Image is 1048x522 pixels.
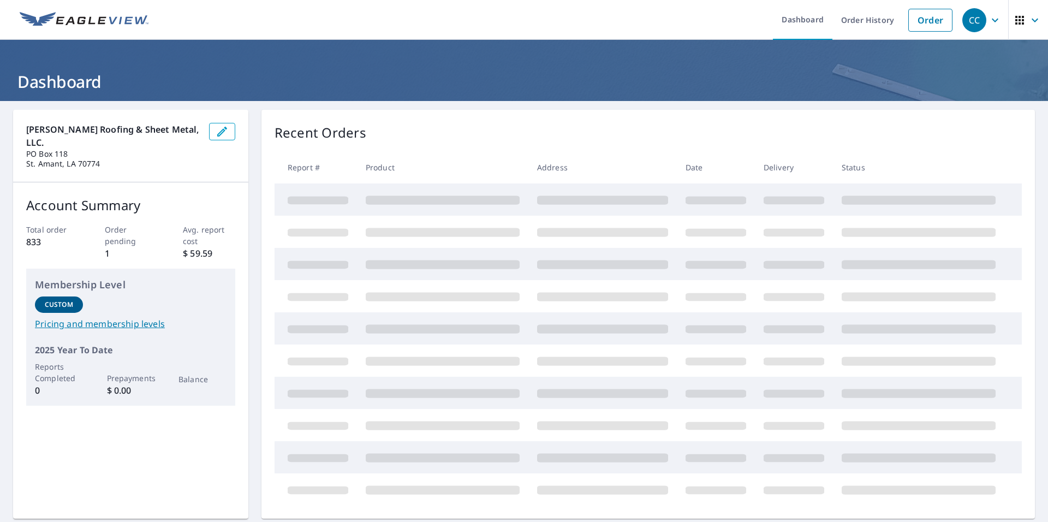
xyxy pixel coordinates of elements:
div: CC [962,8,986,32]
p: Prepayments [107,372,155,384]
p: St. Amant, LA 70774 [26,159,200,169]
a: Order [908,9,952,32]
p: 0 [35,384,83,397]
p: Order pending [105,224,157,247]
p: 833 [26,235,79,248]
th: Date [677,151,755,183]
p: PO Box 118 [26,149,200,159]
p: $ 59.59 [183,247,235,260]
img: EV Logo [20,12,148,28]
p: 2025 Year To Date [35,343,227,357]
th: Delivery [755,151,833,183]
p: Balance [178,373,227,385]
th: Address [528,151,677,183]
th: Product [357,151,528,183]
p: 1 [105,247,157,260]
th: Status [833,151,1004,183]
p: [PERSON_NAME] Roofing & Sheet Metal, LLC. [26,123,200,149]
a: Pricing and membership levels [35,317,227,330]
p: Total order [26,224,79,235]
h1: Dashboard [13,70,1035,93]
p: Recent Orders [275,123,366,143]
p: Avg. report cost [183,224,235,247]
p: $ 0.00 [107,384,155,397]
p: Reports Completed [35,361,83,384]
p: Account Summary [26,195,235,215]
th: Report # [275,151,357,183]
p: Membership Level [35,277,227,292]
p: Custom [45,300,73,310]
